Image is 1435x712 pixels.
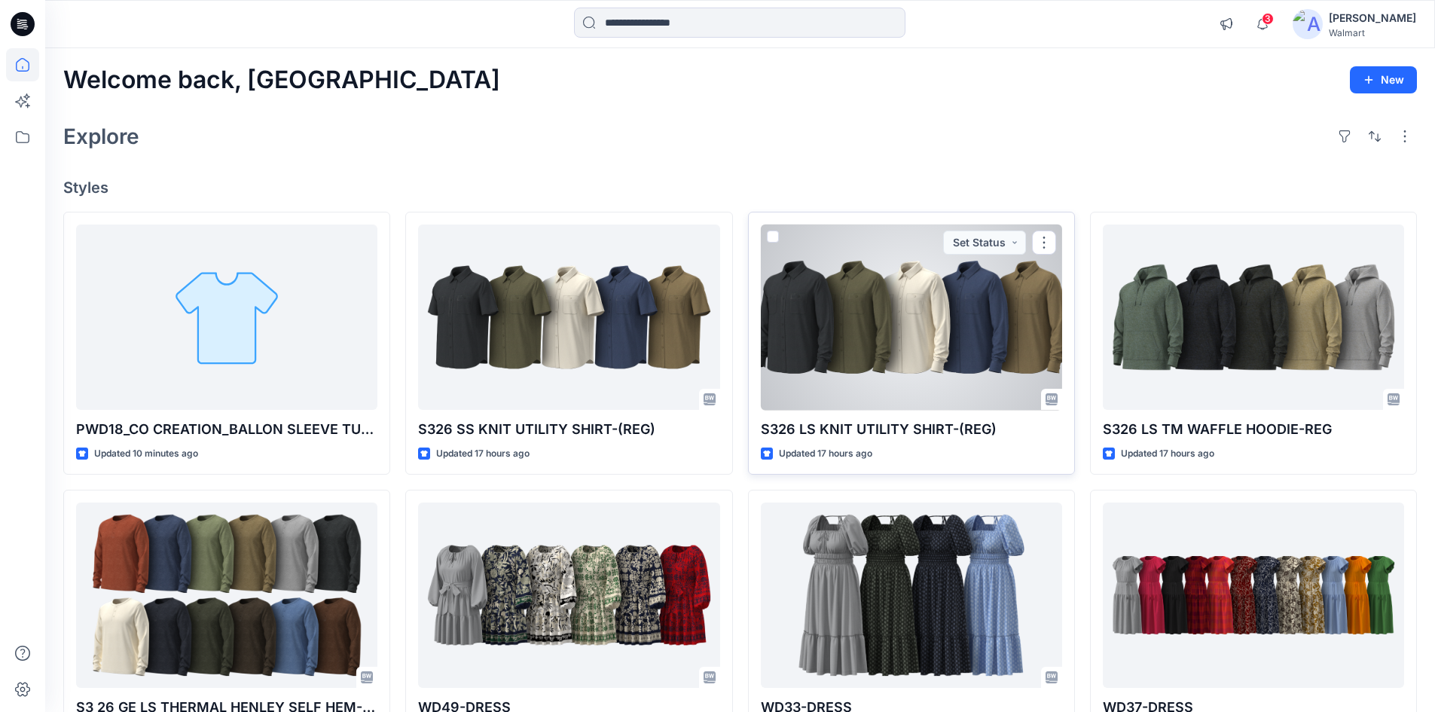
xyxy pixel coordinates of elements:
p: S326 LS TM WAFFLE HOODIE-REG [1103,419,1404,440]
a: S326 SS KNIT UTILITY SHIRT-(REG) [418,225,719,411]
button: New [1350,66,1417,93]
a: WD37-DRESS [1103,503,1404,689]
a: PWD18_CO CREATION_BALLON SLEEVE TUNIC DRESS [76,225,377,411]
p: PWD18_CO CREATION_BALLON SLEEVE TUNIC DRESS [76,419,377,440]
p: S326 LS KNIT UTILITY SHIRT-(REG) [761,419,1062,440]
p: Updated 17 hours ago [436,446,530,462]
div: Walmart [1329,27,1416,38]
p: Updated 17 hours ago [1121,446,1214,462]
a: WD49-DRESS [418,503,719,689]
a: WD33-DRESS [761,503,1062,689]
h2: Explore [63,124,139,148]
a: S326 LS TM WAFFLE HOODIE-REG [1103,225,1404,411]
img: avatar [1293,9,1323,39]
p: Updated 17 hours ago [779,446,872,462]
span: 3 [1262,13,1274,25]
a: S326 LS KNIT UTILITY SHIRT-(REG) [761,225,1062,411]
p: S326 SS KNIT UTILITY SHIRT-(REG) [418,419,719,440]
h4: Styles [63,179,1417,197]
div: [PERSON_NAME] [1329,9,1416,27]
h2: Welcome back, [GEOGRAPHIC_DATA] [63,66,500,94]
p: Updated 10 minutes ago [94,446,198,462]
a: S3 26 GE LS THERMAL HENLEY SELF HEM-(REG)_(2Miss Waffle)-Opt-1 [76,503,377,689]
